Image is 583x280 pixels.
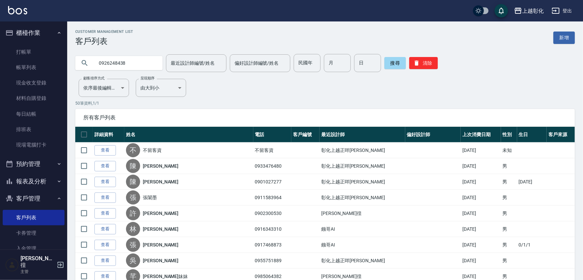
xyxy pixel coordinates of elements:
td: 男 [501,174,517,190]
td: 鏹哥AI [320,221,405,237]
td: [DATE] [461,158,501,174]
a: 查看 [94,161,116,171]
a: 每日結帳 [3,106,65,122]
th: 姓名 [124,127,253,143]
a: 張闈墨 [143,194,157,201]
a: 打帳單 [3,44,65,60]
a: 客戶列表 [3,210,65,225]
div: 上越彰化 [522,7,544,15]
td: 不留客資 [253,143,292,158]
td: [PERSON_NAME]徨 [320,206,405,221]
td: 0916343310 [253,221,292,237]
td: 彰化上越正咩[PERSON_NAME] [320,174,405,190]
a: 查看 [94,192,116,203]
div: 張 [126,238,140,252]
td: 鏹哥AI [320,237,405,253]
h3: 客戶列表 [75,37,133,46]
a: [PERSON_NAME] [143,163,178,169]
a: 卡券管理 [3,225,65,241]
a: [PERSON_NAME] [143,241,178,248]
a: 查看 [94,224,116,234]
a: 查看 [94,145,116,156]
div: 不 [126,143,140,157]
div: 許 [126,206,140,220]
button: 搜尋 [384,57,406,69]
td: 0955751889 [253,253,292,269]
td: 0917468873 [253,237,292,253]
td: [DATE] [461,237,501,253]
label: 呈現順序 [140,76,155,81]
a: 不留客資 [143,147,162,154]
a: [PERSON_NAME] [143,257,178,264]
div: 依序最後編輯時間 [79,79,129,97]
th: 客戶編號 [291,127,320,143]
a: 現場電腦打卡 [3,137,65,153]
button: 櫃檯作業 [3,24,65,42]
a: 查看 [94,208,116,219]
button: 清除 [409,57,438,69]
a: 材料自購登錄 [3,91,65,106]
img: Person [5,258,19,272]
th: 電話 [253,127,292,143]
p: 50 筆資料, 1 / 1 [75,100,575,106]
td: 未知 [501,143,517,158]
a: 帳單列表 [3,60,65,75]
th: 性別 [501,127,517,143]
div: 吳 [126,254,140,268]
button: 上越彰化 [511,4,546,18]
h2: Customer Management List [75,30,133,34]
th: 詳細資料 [93,127,124,143]
td: 男 [501,221,517,237]
td: 男 [501,237,517,253]
td: [DATE] [461,174,501,190]
td: [DATE] [461,143,501,158]
div: 張 [126,190,140,205]
a: [PERSON_NAME] [143,226,178,232]
a: [PERSON_NAME] [143,178,178,185]
td: [DATE] [461,190,501,206]
td: 男 [501,190,517,206]
div: 陳 [126,175,140,189]
td: 0902300530 [253,206,292,221]
a: 查看 [94,240,116,250]
input: 搜尋關鍵字 [94,54,157,72]
td: [DATE] [517,174,547,190]
div: 林 [126,222,140,236]
a: 排班表 [3,122,65,137]
td: 彰化上越正咩[PERSON_NAME] [320,253,405,269]
td: 彰化上越正咩[PERSON_NAME] [320,158,405,174]
th: 上次消費日期 [461,127,501,143]
td: 0/1/1 [517,237,547,253]
div: 陳 [126,159,140,173]
a: [PERSON_NAME] [143,210,178,217]
td: 彰化上越正咩[PERSON_NAME] [320,190,405,206]
p: 主管 [20,269,55,275]
td: 0911583964 [253,190,292,206]
span: 所有客戶列表 [83,114,567,121]
label: 顧客排序方式 [83,76,105,81]
button: 登出 [549,5,575,17]
th: 客戶來源 [547,127,575,143]
a: 入金管理 [3,241,65,256]
button: 預約管理 [3,155,65,173]
img: Logo [8,6,27,14]
button: 客戶管理 [3,190,65,207]
th: 偏好設計師 [405,127,461,143]
td: 0933476480 [253,158,292,174]
td: [DATE] [461,221,501,237]
button: 報表及分析 [3,173,65,190]
th: 生日 [517,127,547,143]
button: save [495,4,508,17]
td: 男 [501,206,517,221]
a: 查看 [94,256,116,266]
td: [DATE] [461,206,501,221]
td: 彰化上越正咩[PERSON_NAME] [320,143,405,158]
div: 由大到小 [136,79,186,97]
a: [PERSON_NAME]妹妹 [143,273,188,280]
th: 最近設計師 [320,127,405,143]
td: [DATE] [461,253,501,269]
a: 查看 [94,177,116,187]
td: 男 [501,253,517,269]
h5: [PERSON_NAME]徨 [20,255,55,269]
a: 新增 [553,32,575,44]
